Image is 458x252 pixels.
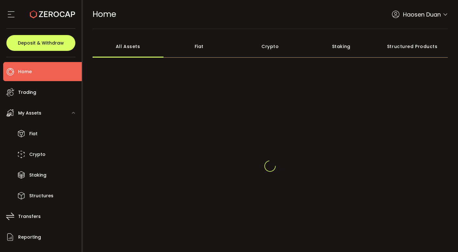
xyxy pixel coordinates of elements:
[18,67,32,76] span: Home
[18,41,64,45] span: Deposit & Withdraw
[18,88,36,97] span: Trading
[29,191,53,200] span: Structures
[93,35,164,58] div: All Assets
[29,150,45,159] span: Crypto
[18,108,41,118] span: My Assets
[93,9,116,20] span: Home
[377,35,448,58] div: Structured Products
[235,35,306,58] div: Crypto
[18,233,41,242] span: Reporting
[29,129,38,138] span: Fiat
[6,35,75,51] button: Deposit & Withdraw
[29,171,46,180] span: Staking
[306,35,377,58] div: Staking
[18,212,41,221] span: Transfers
[403,10,441,19] span: Haosen Duan
[163,35,235,58] div: Fiat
